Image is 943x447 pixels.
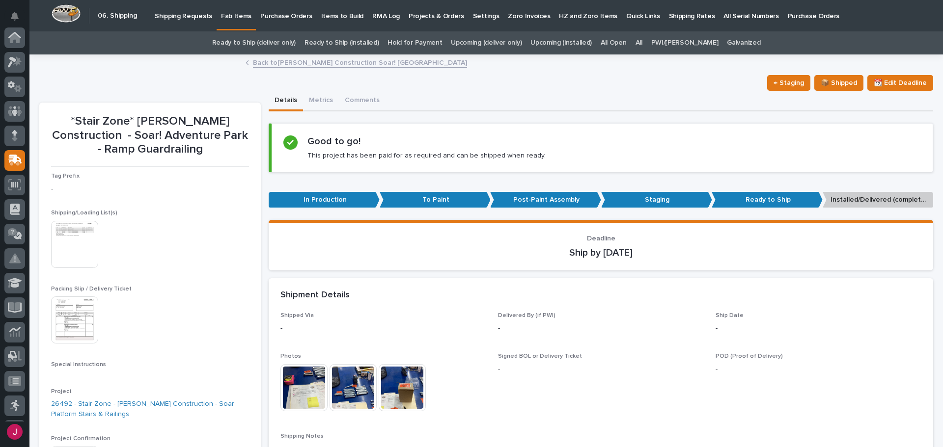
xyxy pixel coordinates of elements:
span: Shipping/Loading List(s) [51,210,117,216]
span: Project [51,389,72,394]
span: Shipping Notes [280,433,324,439]
p: In Production [269,192,380,208]
a: PWI/[PERSON_NAME] [651,31,719,54]
p: Ready to Ship [712,192,823,208]
span: Special Instructions [51,362,106,368]
a: Back to[PERSON_NAME] Construction Soar! [GEOGRAPHIC_DATA] [253,56,467,68]
p: To Paint [380,192,491,208]
span: 📆 Edit Deadline [874,77,927,89]
p: - [280,323,486,334]
p: Post-Paint Assembly [490,192,601,208]
button: users-avatar [4,421,25,442]
h2: Good to go! [307,135,361,147]
span: Shipped Via [280,313,314,318]
h2: 06. Shipping [98,12,137,20]
span: Delivered By (if PWI) [498,313,555,318]
button: Comments [339,91,386,111]
p: Staging [601,192,712,208]
button: 📦 Shipped [814,75,863,91]
span: POD (Proof of Delivery) [716,353,783,359]
a: Upcoming (installed) [530,31,592,54]
img: Workspace Logo [52,4,81,23]
span: Packing Slip / Delivery Ticket [51,286,132,292]
a: 26492 - Stair Zone - [PERSON_NAME] Construction - Soar Platform Stairs & Railings [51,399,249,420]
p: - [498,323,704,334]
a: Ready to Ship (deliver only) [212,31,296,54]
p: - [498,364,704,374]
a: Ready to Ship (installed) [305,31,379,54]
button: Notifications [4,6,25,26]
a: All [636,31,642,54]
button: ← Staging [767,75,810,91]
span: Tag Prefix [51,173,80,179]
span: ← Staging [774,77,804,89]
span: Deadline [587,235,615,242]
p: This project has been paid for as required and can be shipped when ready. [307,151,546,160]
h2: Shipment Details [280,290,350,301]
span: 📦 Shipped [821,77,857,89]
button: 📆 Edit Deadline [867,75,933,91]
span: Ship Date [716,313,744,318]
p: - [716,323,921,334]
span: Project Confirmation [51,436,111,442]
p: *Stair Zone* [PERSON_NAME] Construction - Soar! Adventure Park - Ramp Guardrailing [51,114,249,157]
button: Metrics [303,91,339,111]
a: Hold for Payment [388,31,442,54]
a: Galvanized [727,31,760,54]
button: Details [269,91,303,111]
p: - [716,364,921,374]
span: Signed BOL or Delivery Ticket [498,353,582,359]
div: Notifications [12,12,25,27]
span: Photos [280,353,301,359]
p: - [51,184,249,194]
p: Installed/Delivered (completely done) [823,192,934,208]
a: Upcoming (deliver only) [451,31,522,54]
a: All Open [601,31,627,54]
p: Ship by [DATE] [280,247,921,259]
